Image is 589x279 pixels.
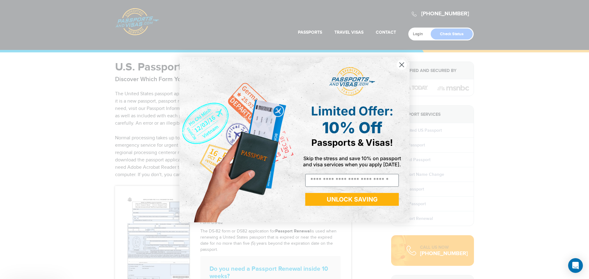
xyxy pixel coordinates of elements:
img: de9cda0d-0715-46ca-9a25-073762a91ba7.png [179,57,294,222]
span: Limited Offer: [311,104,393,119]
span: 10% Off [322,119,382,137]
span: Passports & Visas! [311,137,393,148]
span: Skip the stress and save 10% on passport and visa services when you apply [DATE]. [303,155,401,168]
img: passports and visas [329,67,375,96]
button: Close dialog [396,59,407,70]
button: UNLOCK SAVING [305,193,399,206]
div: Open Intercom Messenger [568,258,583,273]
